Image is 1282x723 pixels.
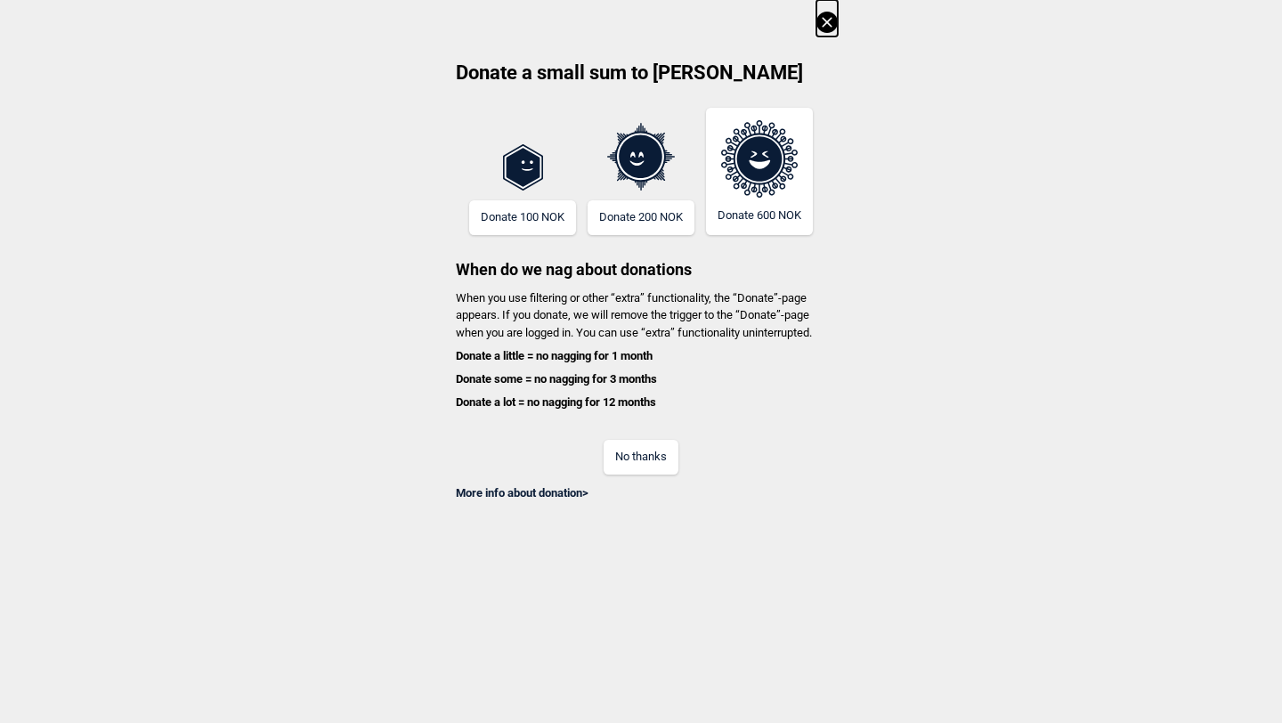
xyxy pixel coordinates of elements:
button: Donate 200 NOK [588,200,694,235]
button: Donate 600 NOK [706,108,813,235]
h2: Donate a small sum to [PERSON_NAME] [444,60,838,99]
button: Donate 100 NOK [469,200,576,235]
b: Donate a lot = no nagging for 12 months [456,395,656,409]
p: When you use filtering or other “extra” functionality, the “Donate”-page appears. If you donate, ... [444,289,838,411]
h3: When do we nag about donations [444,235,838,280]
b: Donate some = no nagging for 3 months [456,372,657,386]
b: Donate a little = no nagging for 1 month [456,349,653,362]
a: More info about donation> [456,486,588,500]
button: No thanks [604,440,678,475]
